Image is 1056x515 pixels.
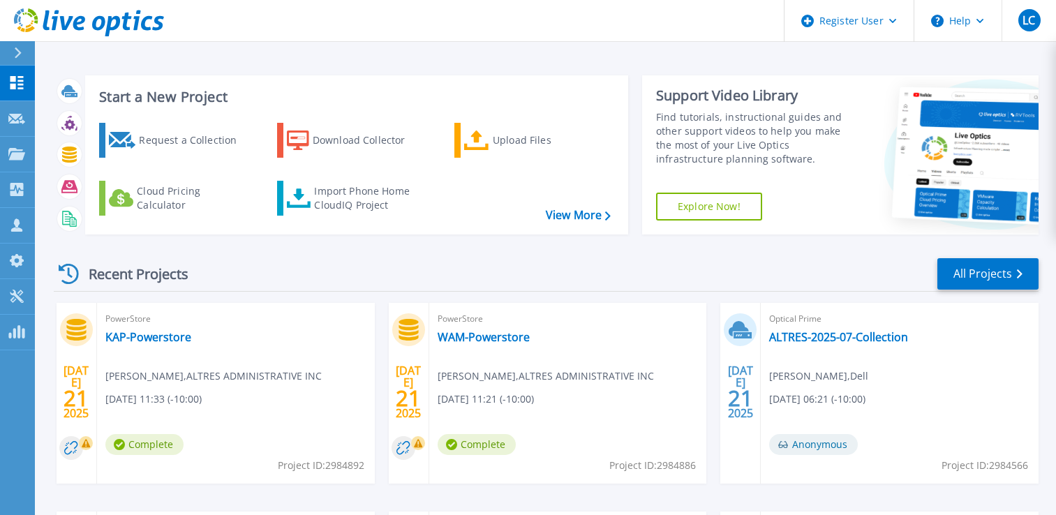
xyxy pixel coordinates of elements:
[395,366,422,417] div: [DATE] 2025
[769,368,868,384] span: [PERSON_NAME] , Dell
[609,458,696,473] span: Project ID: 2984886
[438,391,534,407] span: [DATE] 11:21 (-10:00)
[656,87,855,105] div: Support Video Library
[769,311,1030,327] span: Optical Prime
[99,123,255,158] a: Request a Collection
[727,366,754,417] div: [DATE] 2025
[64,392,89,404] span: 21
[54,257,207,291] div: Recent Projects
[438,311,699,327] span: PowerStore
[278,458,364,473] span: Project ID: 2984892
[942,458,1028,473] span: Project ID: 2984566
[493,126,604,154] div: Upload Files
[1022,15,1035,26] span: LC
[99,181,255,216] a: Cloud Pricing Calculator
[728,392,753,404] span: 21
[105,434,184,455] span: Complete
[314,184,423,212] div: Import Phone Home CloudIQ Project
[769,434,858,455] span: Anonymous
[438,368,654,384] span: [PERSON_NAME] , ALTRES ADMINISTRATIVE INC
[105,391,202,407] span: [DATE] 11:33 (-10:00)
[396,392,421,404] span: 21
[105,368,322,384] span: [PERSON_NAME] , ALTRES ADMINISTRATIVE INC
[277,123,433,158] a: Download Collector
[313,126,424,154] div: Download Collector
[656,110,855,166] div: Find tutorials, instructional guides and other support videos to help you make the most of your L...
[438,330,530,344] a: WAM-Powerstore
[438,434,516,455] span: Complete
[937,258,1039,290] a: All Projects
[137,184,248,212] div: Cloud Pricing Calculator
[105,330,191,344] a: KAP-Powerstore
[139,126,251,154] div: Request a Collection
[769,330,908,344] a: ALTRES-2025-07-Collection
[105,311,366,327] span: PowerStore
[454,123,610,158] a: Upload Files
[656,193,762,221] a: Explore Now!
[546,209,611,222] a: View More
[99,89,610,105] h3: Start a New Project
[769,391,865,407] span: [DATE] 06:21 (-10:00)
[63,366,89,417] div: [DATE] 2025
